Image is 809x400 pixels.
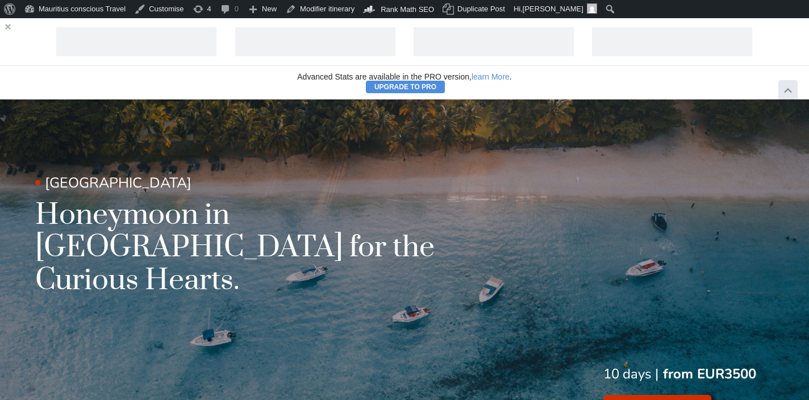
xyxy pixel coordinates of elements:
div: 10 days | [603,365,658,384]
p: [GEOGRAPHIC_DATA] [35,173,524,193]
a: learn More [472,73,510,81]
span: [PERSON_NAME] [523,5,583,13]
h1: Honeymoon in [GEOGRAPHIC_DATA] for the Curious Hearts. [35,199,524,297]
a: Upgrade to PRO [366,81,445,93]
div: from EUR3500 [663,365,756,384]
span: Hide Analytics Stats [782,82,794,94]
span: Rank Math SEO [381,5,434,14]
p: Advanced Stats are available in the PRO version, . [14,73,795,81]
